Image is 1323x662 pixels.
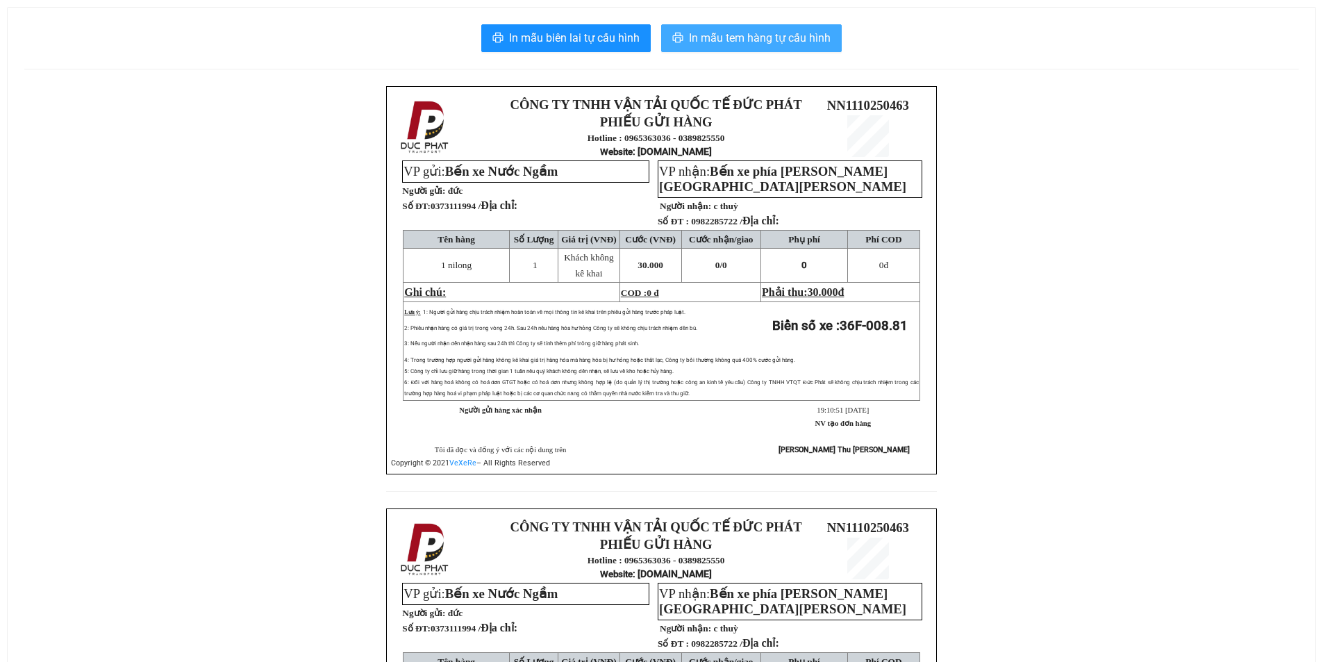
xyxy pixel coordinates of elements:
a: VeXeRe [449,458,476,467]
span: c thuỳ [713,201,738,211]
strong: : [DOMAIN_NAME] [600,146,712,157]
span: NN1110250463 [827,520,909,535]
span: 36F-008.81 [840,318,908,333]
strong: Người nhận: [660,201,711,211]
span: 5: Công ty chỉ lưu giữ hàng trong thời gian 1 tuần nếu quý khách không đến nhận, sẽ lưu về kho ho... [404,368,673,374]
span: Tên hàng [438,234,475,245]
strong: CÔNG TY TNHH VẬN TẢI QUỐC TẾ ĐỨC PHÁT [510,97,802,112]
span: Ghi chú: [404,286,446,298]
span: 0 [801,260,807,270]
span: VP nhận: [659,586,906,616]
span: Bến xe phía [PERSON_NAME][GEOGRAPHIC_DATA][PERSON_NAME] [659,164,906,194]
span: 1 [533,260,538,270]
span: 0373111994 / [431,623,517,634]
span: 1 nilong [441,260,472,270]
span: 30.000 [808,286,838,298]
span: COD : [621,288,659,298]
span: Phụ phí [788,234,819,245]
span: đ [879,260,888,270]
span: VP gửi: [403,586,558,601]
button: printerIn mẫu biên lai tự cấu hình [481,24,651,52]
strong: CÔNG TY TNHH VẬN TẢI QUỐC TẾ ĐỨC PHÁT [510,520,802,534]
span: 0 [879,260,884,270]
strong: Hotline : 0965363036 - 0389825550 [588,133,725,143]
span: Phí COD [865,234,901,245]
img: logo [397,98,455,156]
span: Bến xe Nước Ngầm [445,164,558,179]
span: c thuỳ [713,623,738,634]
span: Website [600,147,633,157]
span: In mẫu tem hàng tự cấu hình [689,29,831,47]
span: Số Lượng [514,234,554,245]
span: NN1110250463 [827,98,909,113]
span: 1: Người gửi hàng chịu trách nhiệm hoàn toàn về mọi thông tin kê khai trên phiếu gửi hàng trước p... [423,309,685,315]
span: Khách không kê khai [564,252,613,279]
button: printerIn mẫu tem hàng tự cấu hình [661,24,842,52]
span: 30.000 [638,260,663,270]
strong: Hotline : 0965363036 - 0389825550 [588,555,725,565]
span: Cước nhận/giao [689,234,754,245]
strong: NV tạo đơn hàng [815,420,871,427]
strong: : [DOMAIN_NAME] [600,568,712,579]
strong: Số ĐT: [402,201,517,211]
img: logo [397,520,455,579]
span: printer [672,32,683,45]
span: 0982285722 / [691,216,779,226]
span: 4: Trong trường hợp người gửi hàng không kê khai giá trị hàng hóa mà hàng hóa bị hư hỏng hoặc thấ... [404,357,795,363]
strong: Người nhận: [660,623,711,634]
span: đức [448,185,463,196]
strong: Số ĐT: [402,623,517,634]
span: Cước (VNĐ) [625,234,676,245]
span: 6: Đối với hàng hoá không có hoá đơn GTGT hoặc có hoá đơn nhưng không hợp lệ (do quản lý thị trườ... [404,379,919,397]
strong: Người gửi hàng xác nhận [459,406,542,414]
span: 0982285722 / [691,638,779,649]
span: 0 [722,260,727,270]
span: Giá trị (VNĐ) [561,234,617,245]
span: đ [838,286,844,298]
strong: Người gửi: [402,185,445,196]
span: 0373111994 / [431,201,517,211]
span: In mẫu biên lai tự cấu hình [509,29,640,47]
strong: PHIẾU GỬI HÀNG [600,115,713,129]
span: 0/ [715,260,727,270]
span: Tôi đã đọc và đồng ý với các nội dung trên [435,446,567,454]
span: VP gửi: [403,164,558,179]
span: Website [600,569,633,579]
span: printer [492,32,504,45]
span: 2: Phiếu nhận hàng có giá trị trong vòng 24h. Sau 24h nếu hàng hóa hư hỏng Công ty sẽ không chịu ... [404,325,697,331]
span: 3: Nếu người nhận đến nhận hàng sau 24h thì Công ty sẽ tính thêm phí trông giữ hàng phát sinh. [404,340,638,347]
span: 0 đ [647,288,658,298]
span: Copyright © 2021 – All Rights Reserved [391,458,550,467]
span: Phải thu: [762,286,844,298]
span: Địa chỉ: [742,215,779,226]
span: Lưu ý: [404,309,420,315]
span: Bến xe phía [PERSON_NAME][GEOGRAPHIC_DATA][PERSON_NAME] [659,586,906,616]
strong: PHIẾU GỬI HÀNG [600,537,713,552]
span: Địa chỉ: [742,637,779,649]
span: Bến xe Nước Ngầm [445,586,558,601]
span: 19:10:51 [DATE] [817,406,869,414]
strong: Người gửi: [402,608,445,618]
span: VP nhận: [659,164,906,194]
strong: Số ĐT : [658,216,689,226]
span: Địa chỉ: [481,199,517,211]
span: Địa chỉ: [481,622,517,634]
strong: [PERSON_NAME] Thu [PERSON_NAME] [779,445,910,454]
strong: Biển số xe : [772,318,908,333]
strong: Số ĐT : [658,638,689,649]
span: đức [448,608,463,618]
